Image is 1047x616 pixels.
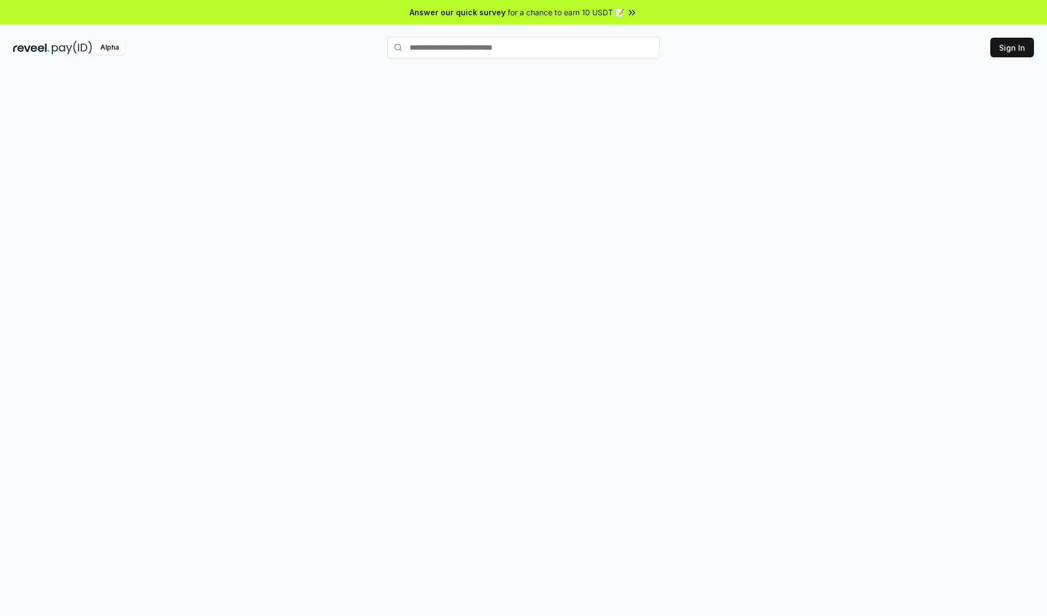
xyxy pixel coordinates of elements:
span: for a chance to earn 10 USDT 📝 [508,7,624,18]
button: Sign In [990,38,1034,57]
span: Answer our quick survey [410,7,506,18]
img: pay_id [52,41,92,55]
img: reveel_dark [13,41,50,55]
div: Alpha [94,41,125,55]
